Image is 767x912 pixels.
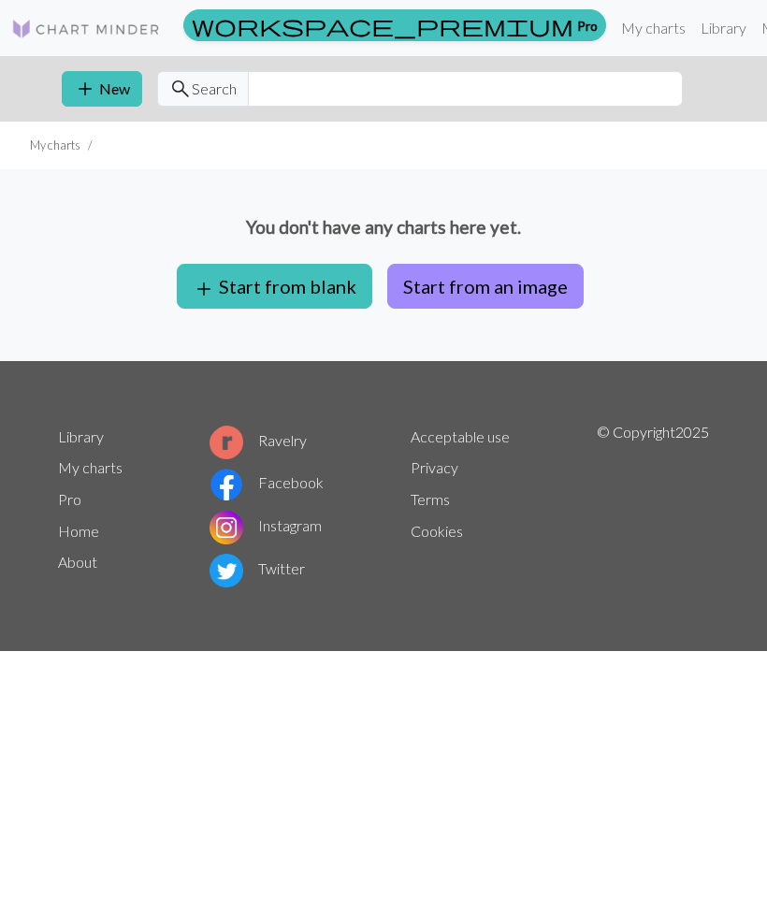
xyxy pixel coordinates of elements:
[183,9,606,41] a: Pro
[58,522,99,540] a: Home
[177,264,372,309] button: Start from blank
[693,9,754,47] a: Library
[411,427,510,445] a: Acceptable use
[411,522,463,540] a: Cookies
[614,9,693,47] a: My charts
[11,18,161,40] img: Logo
[411,458,458,476] a: Privacy
[192,78,237,100] span: Search
[210,511,243,544] img: Instagram logo
[62,71,142,107] button: New
[411,490,450,508] a: Terms
[58,427,104,445] a: Library
[210,516,322,534] a: Instagram
[30,137,80,154] li: My charts
[210,473,324,491] a: Facebook
[193,276,215,302] span: add
[597,421,709,591] p: © Copyright 2025
[387,264,584,309] button: Start from an image
[58,458,123,476] a: My charts
[210,431,307,449] a: Ravelry
[58,553,97,571] a: About
[74,76,96,102] span: add
[58,490,81,508] a: Pro
[210,554,243,587] img: Twitter logo
[169,76,192,102] span: search
[210,468,243,501] img: Facebook logo
[192,12,573,38] span: workspace_premium
[210,559,305,577] a: Twitter
[210,426,243,459] img: Ravelry logo
[380,275,591,293] a: Start from an image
